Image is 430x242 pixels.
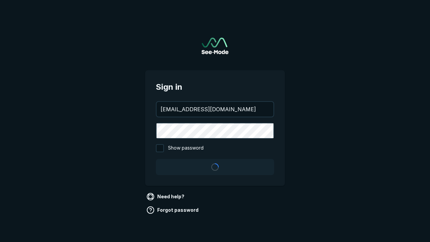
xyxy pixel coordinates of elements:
a: Need help? [145,191,187,202]
span: Show password [168,144,204,152]
a: Go to sign in [202,38,228,54]
input: your@email.com [157,102,273,117]
span: Sign in [156,81,274,93]
a: Forgot password [145,205,201,215]
img: See-Mode Logo [202,38,228,54]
